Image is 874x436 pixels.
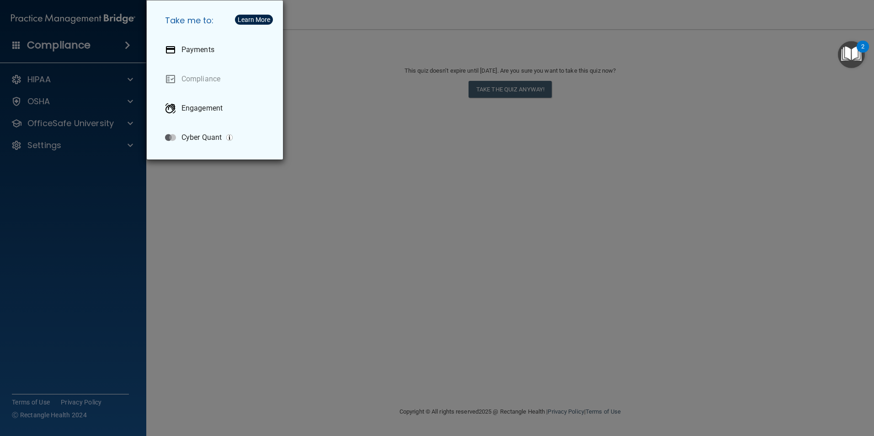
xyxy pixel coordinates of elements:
[158,66,276,92] a: Compliance
[181,45,214,54] p: Payments
[838,41,865,68] button: Open Resource Center, 2 new notifications
[181,104,223,113] p: Engagement
[828,373,863,408] iframe: Drift Widget Chat Controller
[238,16,270,23] div: Learn More
[181,133,222,142] p: Cyber Quant
[158,8,276,33] h5: Take me to:
[235,15,273,25] button: Learn More
[158,96,276,121] a: Engagement
[158,37,276,63] a: Payments
[158,125,276,150] a: Cyber Quant
[861,47,864,58] div: 2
